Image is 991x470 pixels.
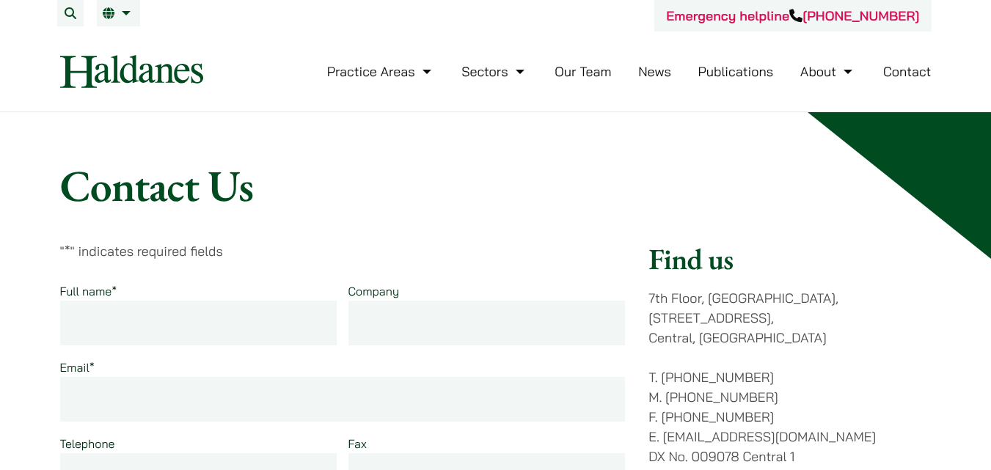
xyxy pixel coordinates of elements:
a: Publications [698,63,774,80]
p: T. [PHONE_NUMBER] M. [PHONE_NUMBER] F. [PHONE_NUMBER] E. [EMAIL_ADDRESS][DOMAIN_NAME] DX No. 0090... [648,367,931,466]
a: News [638,63,671,80]
a: Practice Areas [327,63,435,80]
h2: Find us [648,241,931,276]
p: 7th Floor, [GEOGRAPHIC_DATA], [STREET_ADDRESS], Central, [GEOGRAPHIC_DATA] [648,288,931,348]
a: Contact [883,63,932,80]
a: Emergency helpline[PHONE_NUMBER] [666,7,919,24]
a: Sectors [461,63,527,80]
a: Our Team [555,63,611,80]
img: Logo of Haldanes [60,55,203,88]
label: Fax [348,436,367,451]
label: Company [348,284,400,298]
a: About [800,63,856,80]
label: Full name [60,284,117,298]
h1: Contact Us [60,159,932,212]
a: EN [103,7,134,19]
label: Email [60,360,95,375]
p: " " indicates required fields [60,241,626,261]
label: Telephone [60,436,115,451]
